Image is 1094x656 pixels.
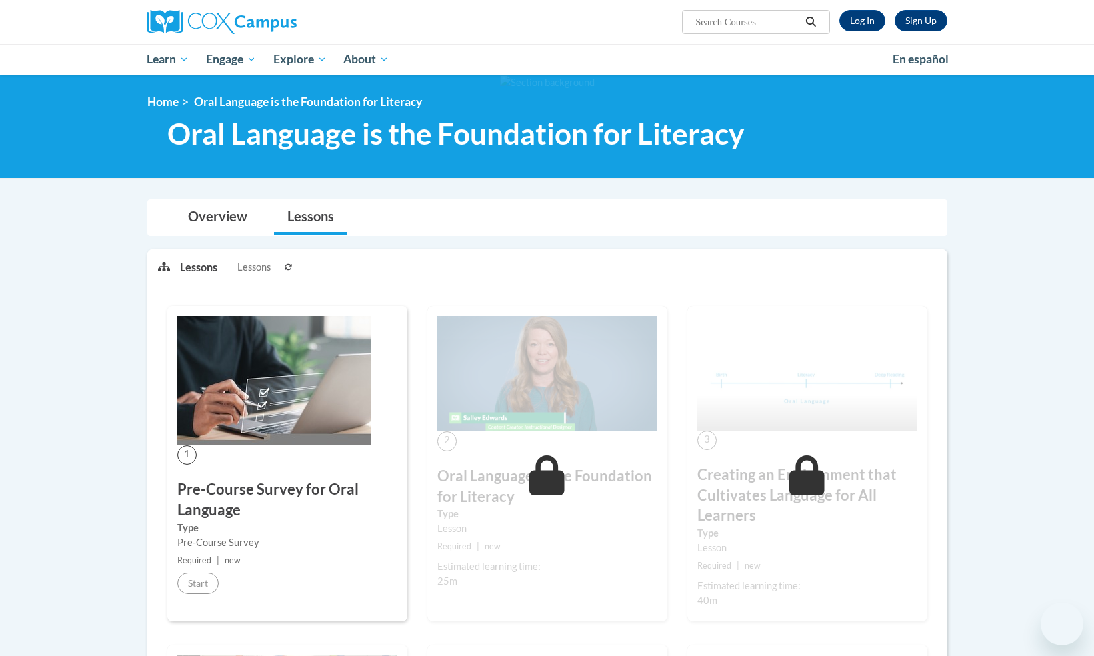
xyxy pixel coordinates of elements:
[437,507,657,521] label: Type
[274,200,347,235] a: Lessons
[177,573,219,594] button: Start
[893,52,949,66] span: En español
[437,431,457,451] span: 2
[180,260,217,275] p: Lessons
[697,561,731,571] span: Required
[225,555,241,565] span: new
[477,541,479,551] span: |
[343,51,389,67] span: About
[147,10,297,34] img: Cox Campus
[237,260,271,275] span: Lessons
[177,555,211,565] span: Required
[895,10,947,31] a: Register
[437,541,471,551] span: Required
[697,579,917,593] div: Estimated learning time:
[177,445,197,465] span: 1
[694,14,801,30] input: Search Courses
[177,479,397,521] h3: Pre-Course Survey for Oral Language
[737,561,739,571] span: |
[147,10,401,34] a: Cox Campus
[697,431,717,450] span: 3
[194,95,422,109] span: Oral Language is the Foundation for Literacy
[485,541,501,551] span: new
[273,51,327,67] span: Explore
[500,75,595,90] img: Section background
[801,14,821,30] button: Search
[437,575,457,587] span: 25m
[147,51,189,67] span: Learn
[839,10,885,31] a: Log In
[335,44,397,75] a: About
[127,44,967,75] div: Main menu
[697,595,717,606] span: 40m
[437,559,657,574] div: Estimated learning time:
[175,200,261,235] a: Overview
[697,316,917,431] img: Course Image
[139,44,198,75] a: Learn
[177,521,397,535] label: Type
[437,466,657,507] h3: Oral Language is the Foundation for Literacy
[745,561,761,571] span: new
[697,541,917,555] div: Lesson
[197,44,265,75] a: Engage
[1041,603,1083,645] iframe: Button to launch messaging window
[217,555,219,565] span: |
[884,45,957,73] a: En español
[147,95,179,109] a: Home
[167,116,744,151] span: Oral Language is the Foundation for Literacy
[177,316,371,445] img: Course Image
[177,535,397,550] div: Pre-Course Survey
[697,526,917,541] label: Type
[697,465,917,526] h3: Creating an Environment that Cultivates Language for All Learners
[437,521,657,536] div: Lesson
[206,51,256,67] span: Engage
[265,44,335,75] a: Explore
[437,316,657,432] img: Course Image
